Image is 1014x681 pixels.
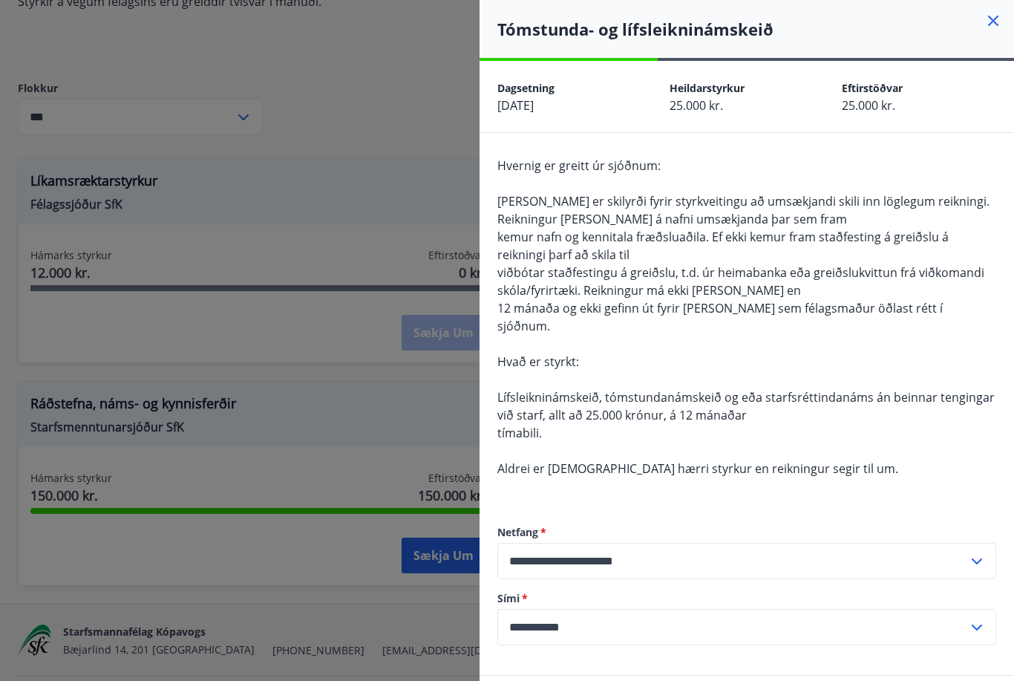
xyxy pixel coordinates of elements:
span: tímabili. [497,425,542,441]
span: Lífsleikninámskeið, tómstundanámskeið og eða starfsréttindanáms án beinnar tengingar við starf, a... [497,389,995,423]
span: viðbótar staðfestingu á greiðslu, t.d. úr heimabanka eða greiðslukvittun frá viðkomandi skóla/fyr... [497,264,984,299]
span: Aldrei er [DEMOGRAPHIC_DATA] hærri styrkur en reikningur segir til um. [497,460,898,477]
span: Heildarstyrkur [670,81,745,95]
span: 12 mánaða og ekki gefinn út fyrir [PERSON_NAME] sem félagsmaður öðlast rétt í sjóðnum. [497,300,943,334]
span: Eftirstöðvar [842,81,903,95]
label: Sími [497,591,996,606]
span: Hvernig er greitt úr sjóðnum: [497,157,661,174]
span: kemur nafn og kennitala fræðsluaðila. Ef ekki kemur fram staðfesting á greiðslu á reikningi þarf ... [497,229,949,263]
h4: Tómstunda- og lífsleikninámskeið [497,18,1014,40]
span: 25.000 kr. [842,97,895,114]
span: Dagsetning [497,81,555,95]
span: Hvað er styrkt: [497,353,579,370]
span: [DATE] [497,97,534,114]
span: [PERSON_NAME] er skilyrði fyrir styrkveitingu að umsækjandi skili inn löglegum reikningi. Reiknin... [497,193,990,227]
span: 25.000 kr. [670,97,723,114]
label: Netfang [497,525,996,540]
